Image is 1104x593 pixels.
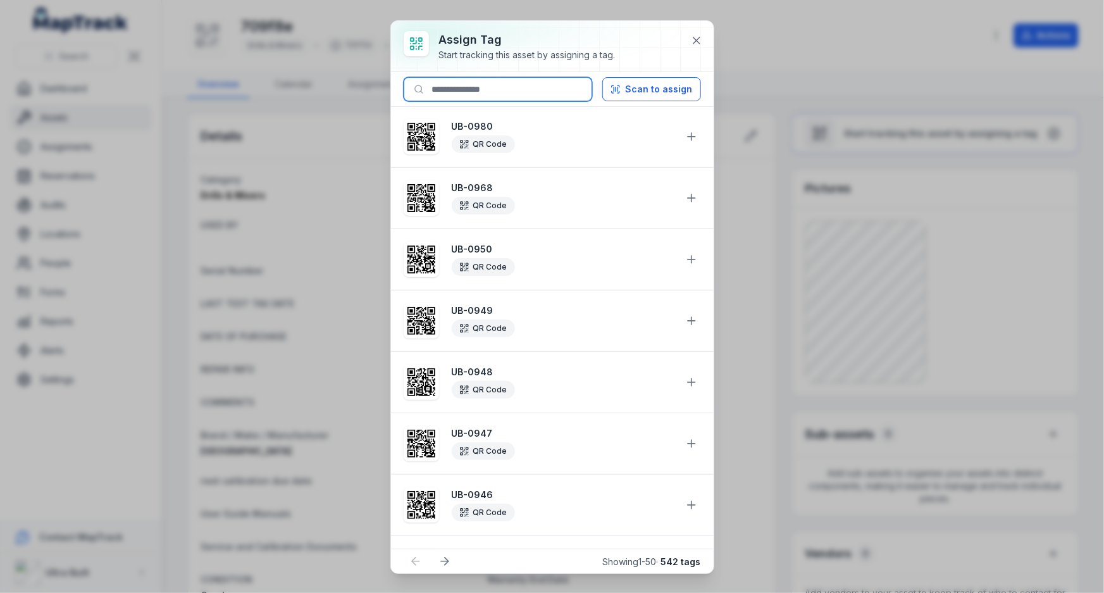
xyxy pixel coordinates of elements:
strong: 542 tags [661,556,701,567]
strong: UB-0968 [452,182,674,194]
strong: UB-0949 [452,304,674,317]
strong: UB-0980 [452,120,674,133]
div: Start tracking this asset by assigning a tag. [439,49,616,61]
div: QR Code [452,258,515,276]
strong: UB-0946 [452,489,674,501]
div: QR Code [452,442,515,460]
div: QR Code [452,381,515,399]
div: QR Code [452,504,515,521]
div: QR Code [452,135,515,153]
strong: UB-0947 [452,427,674,440]
span: Showing 1 - 50 · [603,556,701,567]
strong: UB-0950 [452,243,674,256]
h3: Assign tag [439,31,616,49]
div: QR Code [452,197,515,215]
strong: UB-0948 [452,366,674,378]
button: Scan to assign [602,77,701,101]
div: QR Code [452,320,515,337]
